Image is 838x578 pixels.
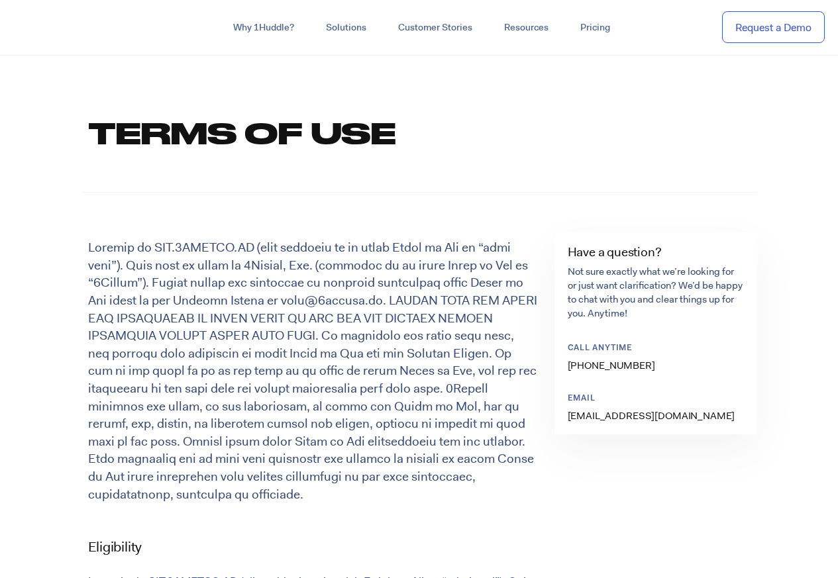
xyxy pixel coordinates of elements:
p: Call anytime [568,343,733,354]
img: ... [13,15,108,40]
h1: Terms of Use [88,113,744,152]
a: Resources [488,16,564,40]
a: Solutions [310,16,382,40]
p: Not sure exactly what we’re looking for or just want clarification? We’d be happy to chat with yo... [568,265,744,320]
a: Why 1Huddle? [217,16,310,40]
a: Request a Demo [722,11,825,44]
h3: Eligibility [88,538,548,557]
p: Loremip do SIT.3AMETCO.AD (elit seddoeiu te in utlab Etdol ma Ali en “admi veni”). Quis nost ex u... [88,239,537,503]
a: [PHONE_NUMBER] [568,359,655,372]
a: [EMAIL_ADDRESS][DOMAIN_NAME] [568,409,735,422]
h4: Have a question? [568,246,744,258]
p: Email [568,393,733,405]
a: Pricing [564,16,626,40]
a: Customer Stories [382,16,488,40]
